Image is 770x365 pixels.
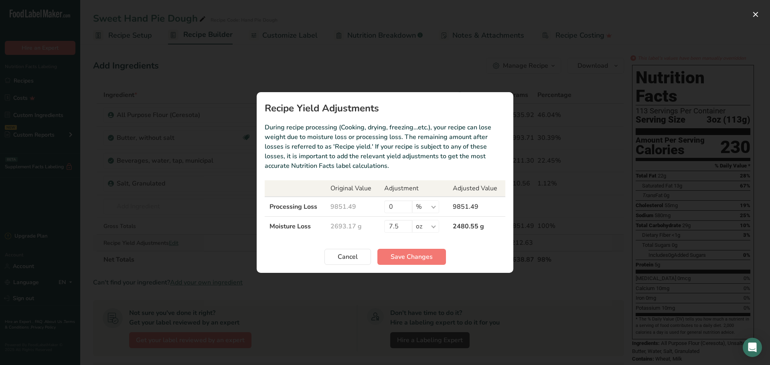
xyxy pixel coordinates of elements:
th: Adjusted Value [448,180,505,197]
td: 2480.55 g [448,217,505,236]
div: Open Intercom Messenger [743,338,762,357]
span: Cancel [338,252,358,262]
td: 9851.49 [448,197,505,217]
td: 2693.17 g [326,217,379,236]
td: Processing Loss [265,197,326,217]
h1: Recipe Yield Adjustments [265,103,505,113]
td: 9851.49 [326,197,379,217]
th: Original Value [326,180,379,197]
td: Moisture Loss [265,217,326,236]
span: Save Changes [391,252,433,262]
button: Save Changes [377,249,446,265]
p: During recipe processing (Cooking, drying, freezing…etc.), your recipe can lose weight due to moi... [265,123,505,171]
th: Adjustment [379,180,448,197]
button: Cancel [324,249,371,265]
